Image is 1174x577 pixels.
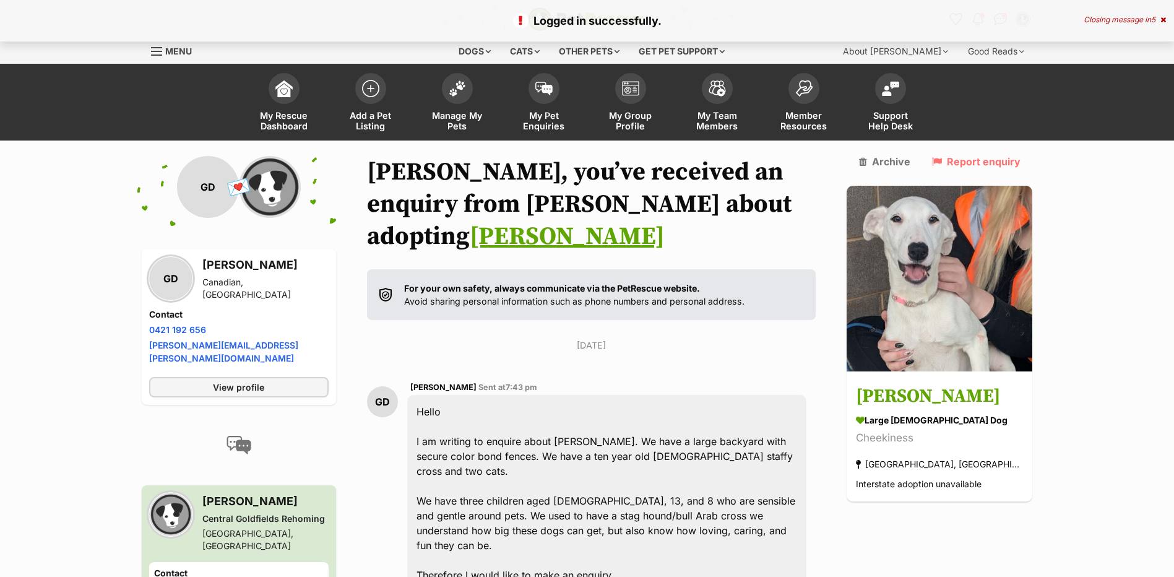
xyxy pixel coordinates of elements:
span: 7:43 pm [506,383,537,392]
span: My Rescue Dashboard [256,110,312,131]
h1: [PERSON_NAME], you’ve received an enquiry from [PERSON_NAME] about adopting [367,156,816,253]
a: Manage My Pets [414,67,501,141]
a: Member Resources [761,67,847,141]
div: Other pets [550,39,628,64]
img: team-members-icon-5396bd8760b3fe7c0b43da4ab00e1e3bb1a5d9ba89233759b79545d2d3fc5d0d.svg [709,80,726,97]
div: Closing message in [1084,15,1166,24]
span: 5 [1151,15,1155,24]
img: manage-my-pets-icon-02211641906a0b7f246fdf0571729dbe1e7629f14944591b6c1af311fb30b64b.svg [449,80,466,97]
a: Add a Pet Listing [327,67,414,141]
div: Good Reads [959,39,1033,64]
div: Dogs [450,39,499,64]
a: My Rescue Dashboard [241,67,327,141]
a: [PERSON_NAME] large [DEMOGRAPHIC_DATA] Dog Cheekiness [GEOGRAPHIC_DATA], [GEOGRAPHIC_DATA] Inters... [847,374,1032,502]
span: 💌 [225,174,252,201]
a: Support Help Desk [847,67,934,141]
div: GD [149,257,192,300]
img: member-resources-icon-8e73f808a243e03378d46382f2149f9095a855e16c252ad45f914b54edf8863c.svg [795,80,813,97]
p: [DATE] [367,339,816,352]
div: Get pet support [630,39,733,64]
span: Sent at [478,383,537,392]
div: [GEOGRAPHIC_DATA], [GEOGRAPHIC_DATA] [856,456,1023,473]
strong: For your own safety, always communicate via the PetRescue website. [404,283,700,293]
a: Archive [859,156,910,167]
h3: [PERSON_NAME] [202,256,329,274]
span: My Pet Enquiries [516,110,572,131]
img: Luna [847,186,1032,371]
div: Cheekiness [856,430,1023,447]
span: View profile [213,381,264,394]
div: Cats [501,39,548,64]
span: Add a Pet Listing [343,110,399,131]
a: View profile [149,377,329,397]
span: Manage My Pets [429,110,485,131]
a: Menu [151,39,201,61]
a: [PERSON_NAME] [470,221,665,252]
p: Logged in successfully. [12,12,1162,29]
img: Central Goldfields Rehoming profile pic [149,493,192,536]
span: My Team Members [689,110,745,131]
a: My Team Members [674,67,761,141]
span: My Group Profile [603,110,658,131]
span: Interstate adoption unavailable [856,479,982,490]
img: help-desk-icon-fdf02630f3aa405de69fd3d07c3f3aa587a6932b1a1747fa1d2bba05be0121f9.svg [882,81,899,96]
p: Avoid sharing personal information such as phone numbers and personal address. [404,282,745,308]
h3: [PERSON_NAME] [202,493,329,510]
span: Menu [165,46,192,56]
img: dashboard-icon-eb2f2d2d3e046f16d808141f083e7271f6b2e854fb5c12c21221c1fb7104beca.svg [275,80,293,97]
img: pet-enquiries-icon-7e3ad2cf08bfb03b45e93fb7055b45f3efa6380592205ae92323e6603595dc1f.svg [535,82,553,95]
div: About [PERSON_NAME] [834,39,957,64]
div: Canadian, [GEOGRAPHIC_DATA] [202,276,329,301]
h3: [PERSON_NAME] [856,383,1023,411]
a: Report enquiry [932,156,1021,167]
div: GD [177,156,239,218]
h4: Contact [149,308,329,321]
a: My Group Profile [587,67,674,141]
span: Support Help Desk [863,110,918,131]
a: 0421 192 656 [149,324,206,335]
img: add-pet-listing-icon-0afa8454b4691262ce3f59096e99ab1cd57d4a30225e0717b998d2c9b9846f56.svg [362,80,379,97]
img: Central Goldfields Rehoming profile pic [239,156,301,218]
a: My Pet Enquiries [501,67,587,141]
div: GD [367,386,398,417]
span: Member Resources [776,110,832,131]
img: conversation-icon-4a6f8262b818ee0b60e3300018af0b2d0b884aa5de6e9bcb8d3d4eeb1a70a7c4.svg [227,436,251,454]
div: [GEOGRAPHIC_DATA], [GEOGRAPHIC_DATA] [202,527,329,552]
a: [PERSON_NAME][EMAIL_ADDRESS][PERSON_NAME][DOMAIN_NAME] [149,340,298,363]
div: Central Goldfields Rehoming [202,513,329,525]
span: [PERSON_NAME] [410,383,477,392]
div: large [DEMOGRAPHIC_DATA] Dog [856,414,1023,427]
img: group-profile-icon-3fa3cf56718a62981997c0bc7e787c4b2cf8bcc04b72c1350f741eb67cf2f40e.svg [622,81,639,96]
